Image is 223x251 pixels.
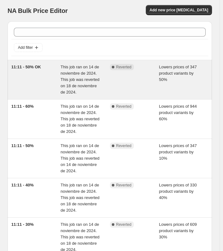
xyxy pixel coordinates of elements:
span: Lowers prices of 347 product variants by 50% [159,65,197,82]
span: Add filter [18,45,33,50]
span: Reverted [116,65,132,70]
span: Lowers prices of 330 product variants by 40% [159,183,197,200]
span: Lowers prices of 609 product variants by 30% [159,222,197,239]
span: Lowers prices of 944 product variants by 60% [159,104,197,121]
span: Reverted [116,222,132,227]
span: 11:11 - 50% [11,143,34,148]
span: 11:11 - 40% [11,183,34,187]
span: Reverted [116,104,132,109]
span: Add new price [MEDICAL_DATA] [150,8,208,13]
span: This job ran on 14 de noviembre de 2024. This job was reverted on 14 de noviembre de 2024. [60,143,100,173]
span: Reverted [116,143,132,148]
span: 11:11 - 60% [11,104,34,109]
button: Add filter [14,43,43,52]
span: This job ran on 14 de noviembre de 2024. This job was reverted on 18 de noviembre de 2024. [60,65,100,94]
span: This job ran on 14 de noviembre de 2024. This job was reverted on 18 de noviembre de 2024. [60,183,100,213]
span: NA Bulk Price Editor [8,7,68,14]
span: Reverted [116,183,132,188]
span: Lowers prices of 347 product variants by 10% [159,143,197,161]
span: This job ran on 14 de noviembre de 2024. This job was reverted on 18 de noviembre de 2024. [60,104,100,134]
button: Add new price [MEDICAL_DATA] [146,5,212,15]
span: 11:11 - 50% OK [11,65,41,69]
span: 11:11 - 30% [11,222,34,227]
